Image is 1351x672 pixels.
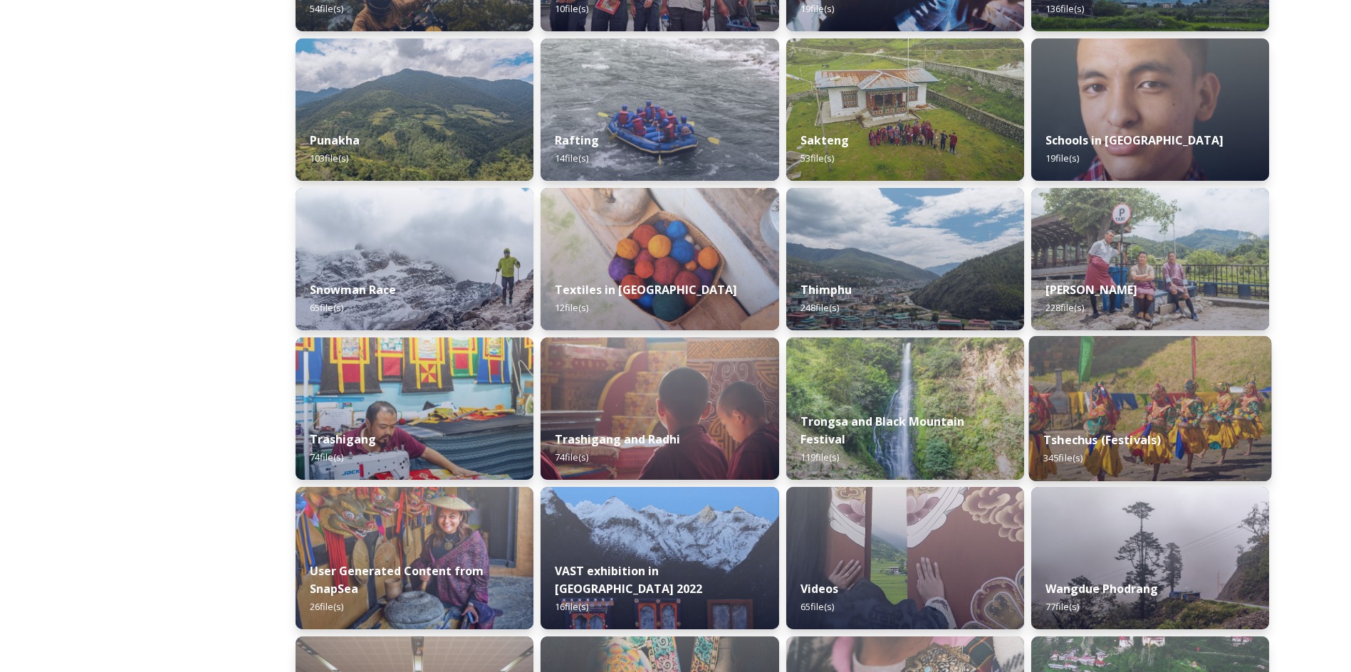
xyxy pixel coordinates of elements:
[296,487,533,629] img: 0FDA4458-C9AB-4E2F-82A6-9DC136F7AE71.jpeg
[310,152,348,164] span: 103 file(s)
[800,2,834,15] span: 19 file(s)
[1045,600,1079,613] span: 77 file(s)
[296,337,533,480] img: Trashigang%2520and%2520Rangjung%2520060723%2520by%2520Amp%2520Sripimanwat-66.jpg
[555,2,588,15] span: 10 file(s)
[786,38,1024,181] img: Sakteng%2520070723%2520by%2520Nantawat-5.jpg
[1045,152,1079,164] span: 19 file(s)
[555,431,680,447] strong: Trashigang and Radhi
[800,414,964,447] strong: Trongsa and Black Mountain Festival
[800,581,838,597] strong: Videos
[296,38,533,181] img: 2022-10-01%252012.59.42.jpg
[786,337,1024,480] img: 2022-10-01%252018.12.56.jpg
[1045,282,1137,298] strong: [PERSON_NAME]
[310,451,343,463] span: 74 file(s)
[555,600,588,613] span: 16 file(s)
[800,282,852,298] strong: Thimphu
[1045,2,1084,15] span: 136 file(s)
[800,301,839,314] span: 248 file(s)
[1031,188,1269,330] img: Trashi%2520Yangtse%2520090723%2520by%2520Amp%2520Sripimanwat-187.jpg
[1028,336,1271,481] img: Dechenphu%2520Festival14.jpg
[555,301,588,314] span: 12 file(s)
[555,451,588,463] span: 74 file(s)
[1045,581,1158,597] strong: Wangdue Phodrang
[1045,132,1224,148] strong: Schools in [GEOGRAPHIC_DATA]
[800,152,834,164] span: 53 file(s)
[1043,451,1083,464] span: 345 file(s)
[555,132,599,148] strong: Rafting
[310,600,343,613] span: 26 file(s)
[786,188,1024,330] img: Thimphu%2520190723%2520by%2520Amp%2520Sripimanwat-43.jpg
[310,282,396,298] strong: Snowman Race
[541,38,778,181] img: f73f969a-3aba-4d6d-a863-38e7472ec6b1.JPG
[800,451,839,463] span: 119 file(s)
[310,563,484,597] strong: User Generated Content from SnapSea
[555,282,737,298] strong: Textiles in [GEOGRAPHIC_DATA]
[310,132,360,148] strong: Punakha
[541,337,778,480] img: Trashigang%2520and%2520Rangjung%2520060723%2520by%2520Amp%2520Sripimanwat-32.jpg
[1043,432,1161,448] strong: Tshechus (Festivals)
[786,487,1024,629] img: Textile.jpg
[1031,487,1269,629] img: 2022-10-01%252016.15.46.jpg
[555,563,702,597] strong: VAST exhibition in [GEOGRAPHIC_DATA] 2022
[1031,38,1269,181] img: _SCH2151_FINAL_RGB.jpg
[310,2,343,15] span: 54 file(s)
[1045,301,1084,314] span: 228 file(s)
[800,600,834,613] span: 65 file(s)
[310,431,376,447] strong: Trashigang
[800,132,849,148] strong: Sakteng
[310,301,343,314] span: 65 file(s)
[296,188,533,330] img: Snowman%2520Race41.jpg
[541,188,778,330] img: _SCH9806.jpg
[541,487,778,629] img: VAST%2520Bhutan%2520art%2520exhibition%2520in%2520Brussels3.jpg
[555,152,588,164] span: 14 file(s)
